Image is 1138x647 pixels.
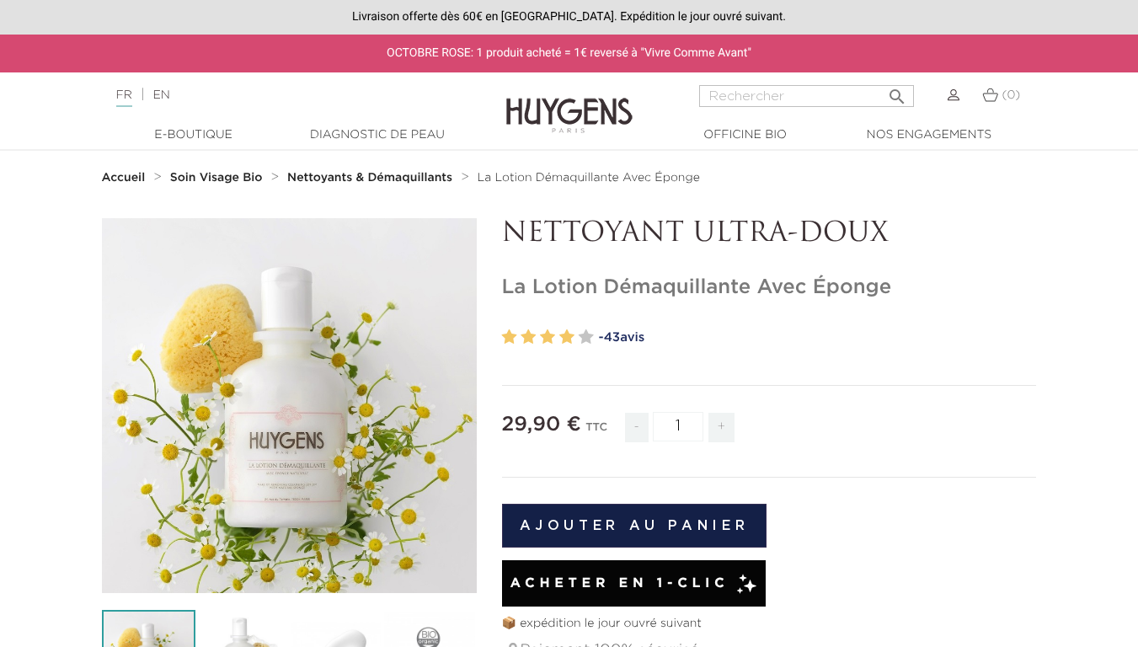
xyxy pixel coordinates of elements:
strong: Accueil [102,172,146,184]
input: Rechercher [699,85,914,107]
strong: Soin Visage Bio [170,172,263,184]
div: | [108,85,462,105]
span: - [625,413,649,442]
a: Soin Visage Bio [170,171,267,184]
span: + [708,413,735,442]
h1: La Lotion Démaquillante Avec Éponge [502,275,1037,300]
a: Officine Bio [661,126,830,144]
a: La Lotion Démaquillante Avec Éponge [478,171,700,184]
span: 43 [604,331,621,344]
label: 5 [579,325,594,350]
a: Nettoyants & Démaquillants [287,171,457,184]
div: TTC [585,409,607,455]
span: 29,90 € [502,414,581,435]
a: -43avis [599,325,1037,350]
a: Diagnostic de peau [293,126,462,144]
label: 1 [502,325,517,350]
p: 📦 expédition le jour ouvré suivant [502,615,1037,633]
a: EN [152,89,169,101]
a: E-Boutique [110,126,278,144]
a: FR [116,89,132,107]
button: Ajouter au panier [502,504,767,548]
label: 4 [559,325,574,350]
span: (0) [1002,89,1020,101]
img: Huygens [506,71,633,136]
label: 2 [521,325,536,350]
button:  [882,80,912,103]
strong: Nettoyants & Démaquillants [287,172,452,184]
i:  [887,82,907,102]
p: NETTOYANT ULTRA-DOUX [502,218,1037,250]
a: Nos engagements [845,126,1013,144]
span: La Lotion Démaquillante Avec Éponge [478,172,700,184]
input: Quantité [653,412,703,441]
a: Accueil [102,171,149,184]
label: 3 [540,325,555,350]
